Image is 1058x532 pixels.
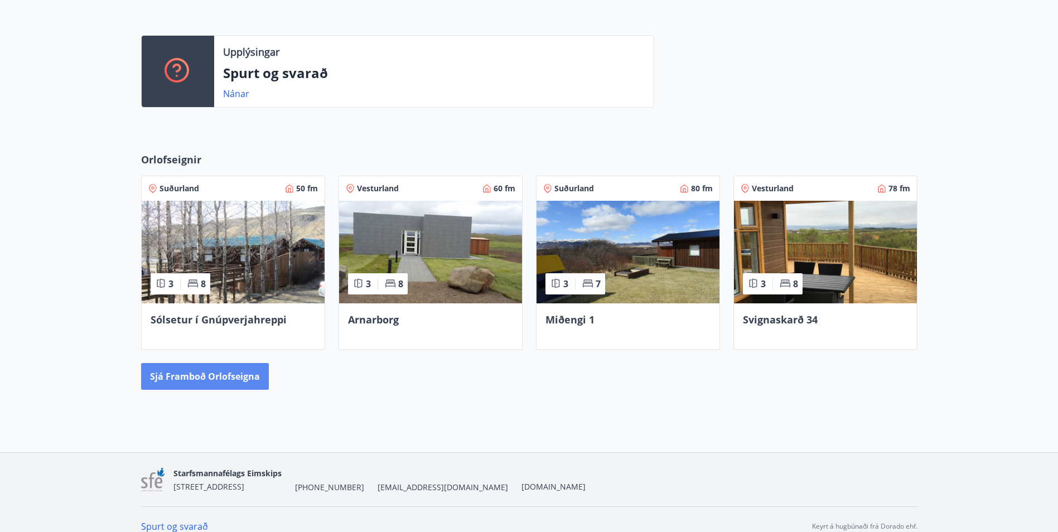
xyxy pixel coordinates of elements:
[545,313,595,326] span: Miðengi 1
[223,88,249,100] a: Nánar
[554,183,594,194] span: Suðurland
[223,45,279,59] p: Upplýsingar
[743,313,818,326] span: Svignaskarð 34
[348,313,399,326] span: Arnarborg
[596,278,601,290] span: 7
[691,183,713,194] span: 80 fm
[734,201,917,303] img: Paella dish
[378,482,508,493] span: [EMAIL_ADDRESS][DOMAIN_NAME]
[793,278,798,290] span: 8
[173,468,282,478] span: Starfsmannafélags Eimskips
[201,278,206,290] span: 8
[295,482,364,493] span: [PHONE_NUMBER]
[151,313,287,326] span: Sólsetur í Gnúpverjahreppi
[168,278,173,290] span: 3
[563,278,568,290] span: 3
[357,183,399,194] span: Vesturland
[160,183,199,194] span: Suðurland
[141,363,269,390] button: Sjá framboð orlofseigna
[173,481,244,492] span: [STREET_ADDRESS]
[339,201,522,303] img: Paella dish
[761,278,766,290] span: 3
[141,468,165,492] img: 7sa1LslLnpN6OqSLT7MqncsxYNiZGdZT4Qcjshc2.png
[296,183,318,194] span: 50 fm
[494,183,515,194] span: 60 fm
[812,521,917,531] p: Keyrt á hugbúnaði frá Dorado ehf.
[141,152,201,167] span: Orlofseignir
[521,481,586,492] a: [DOMAIN_NAME]
[752,183,794,194] span: Vesturland
[142,201,325,303] img: Paella dish
[223,64,645,83] p: Spurt og svarað
[366,278,371,290] span: 3
[888,183,910,194] span: 78 fm
[398,278,403,290] span: 8
[537,201,719,303] img: Paella dish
